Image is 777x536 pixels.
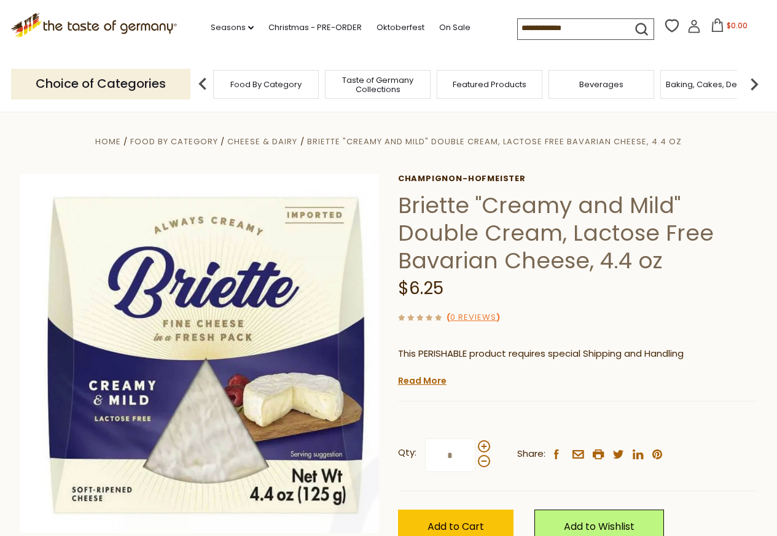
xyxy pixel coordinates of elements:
[398,375,447,387] a: Read More
[742,72,767,96] img: next arrow
[703,18,756,37] button: $0.00
[447,311,500,323] span: ( )
[439,21,470,34] a: On Sale
[398,174,757,184] a: Champignon-Hofmeister
[95,136,121,147] a: Home
[20,174,380,533] img: Briette "Creamy and Mild" Double Cream, Lactose Free Bavarian Cheese, 4.4 oz
[450,311,496,324] a: 0 Reviews
[666,80,761,89] a: Baking, Cakes, Desserts
[227,136,297,147] a: Cheese & Dairy
[425,438,475,472] input: Qty:
[329,76,427,94] a: Taste of Germany Collections
[230,80,302,89] a: Food By Category
[377,21,424,34] a: Oktoberfest
[211,21,254,34] a: Seasons
[268,21,362,34] a: Christmas - PRE-ORDER
[410,371,757,386] li: We will ship this product in heat-protective packaging and ice.
[517,446,545,462] span: Share:
[428,519,484,534] span: Add to Cart
[307,136,682,147] a: Briette "Creamy and Mild" Double Cream, Lactose Free Bavarian Cheese, 4.4 oz
[398,445,416,460] strong: Qty:
[453,80,526,89] a: Featured Products
[727,20,748,31] span: $0.00
[579,80,623,89] a: Beverages
[130,136,218,147] a: Food By Category
[190,72,215,96] img: previous arrow
[11,69,190,99] p: Choice of Categories
[398,192,757,274] h1: Briette "Creamy and Mild" Double Cream, Lactose Free Bavarian Cheese, 4.4 oz
[398,346,757,362] p: This PERISHABLE product requires special Shipping and Handling
[398,276,443,300] span: $6.25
